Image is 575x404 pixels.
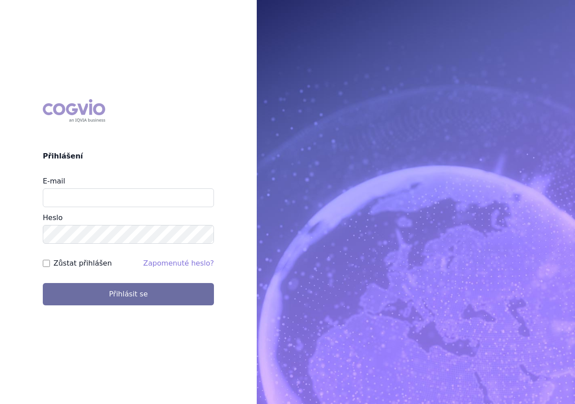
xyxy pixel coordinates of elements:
h2: Přihlášení [43,151,214,162]
a: Zapomenuté heslo? [143,259,214,267]
button: Přihlásit se [43,283,214,305]
label: Zůstat přihlášen [53,258,112,269]
label: Heslo [43,213,62,222]
label: E-mail [43,177,65,185]
div: COGVIO [43,99,105,122]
